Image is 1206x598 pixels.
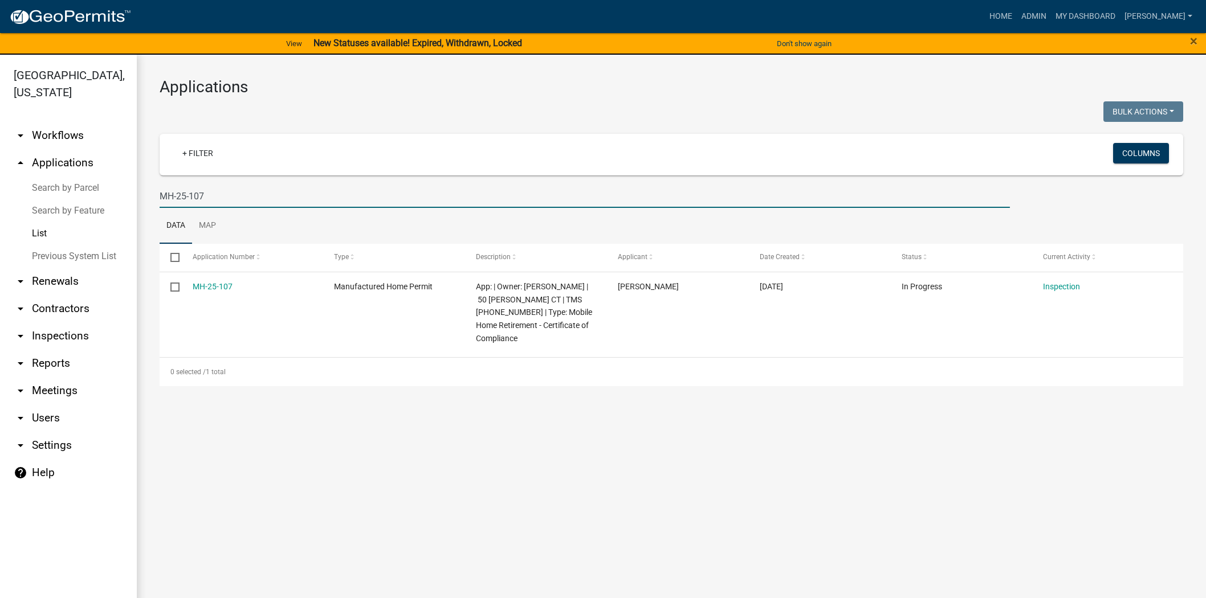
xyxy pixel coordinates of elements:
i: arrow_drop_down [14,357,27,370]
span: Status [902,253,922,261]
span: Application Number [193,253,255,261]
span: Current Activity [1043,253,1090,261]
span: In Progress [902,282,942,291]
button: Bulk Actions [1103,101,1183,122]
datatable-header-cell: Current Activity [1032,244,1174,271]
a: MH-25-107 [193,282,233,291]
i: arrow_drop_down [14,411,27,425]
input: Search for applications [160,185,1010,208]
a: My Dashboard [1051,6,1120,27]
h3: Applications [160,77,1183,97]
i: arrow_drop_down [14,329,27,343]
a: Map [192,208,223,244]
span: Description [476,253,511,261]
i: arrow_drop_down [14,129,27,142]
datatable-header-cell: Status [890,244,1032,271]
button: Don't show again [772,34,836,53]
strong: New Statuses available! Expired, Withdrawn, Locked [313,38,522,48]
span: 0 selected / [170,368,206,376]
datatable-header-cell: Type [323,244,465,271]
datatable-header-cell: Date Created [749,244,891,271]
span: Date Created [760,253,800,261]
i: arrow_drop_down [14,275,27,288]
datatable-header-cell: Applicant [607,244,749,271]
span: Manufactured Home Permit [334,282,433,291]
i: arrow_drop_down [14,302,27,316]
a: Data [160,208,192,244]
span: Applicant [618,253,647,261]
span: Sue D'Agostino [618,282,679,291]
i: arrow_drop_down [14,384,27,398]
span: Type [334,253,349,261]
i: help [14,466,27,480]
a: [PERSON_NAME] [1120,6,1197,27]
div: 1 total [160,358,1183,386]
button: Close [1190,34,1197,48]
i: arrow_drop_up [14,156,27,170]
a: + Filter [173,143,222,163]
a: Home [985,6,1017,27]
a: Inspection [1043,282,1080,291]
button: Columns [1113,143,1169,163]
a: Admin [1017,6,1051,27]
datatable-header-cell: Description [465,244,607,271]
span: App: | Owner: HILTON NATHANIEL III | 50 LACY LOVE CT | TMS 085-00-06-053 | Type: Mobile Home Reti... [476,282,592,343]
span: × [1190,33,1197,49]
a: View [282,34,307,53]
datatable-header-cell: Select [160,244,181,271]
i: arrow_drop_down [14,439,27,452]
datatable-header-cell: Application Number [181,244,323,271]
span: 08/15/2025 [760,282,783,291]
